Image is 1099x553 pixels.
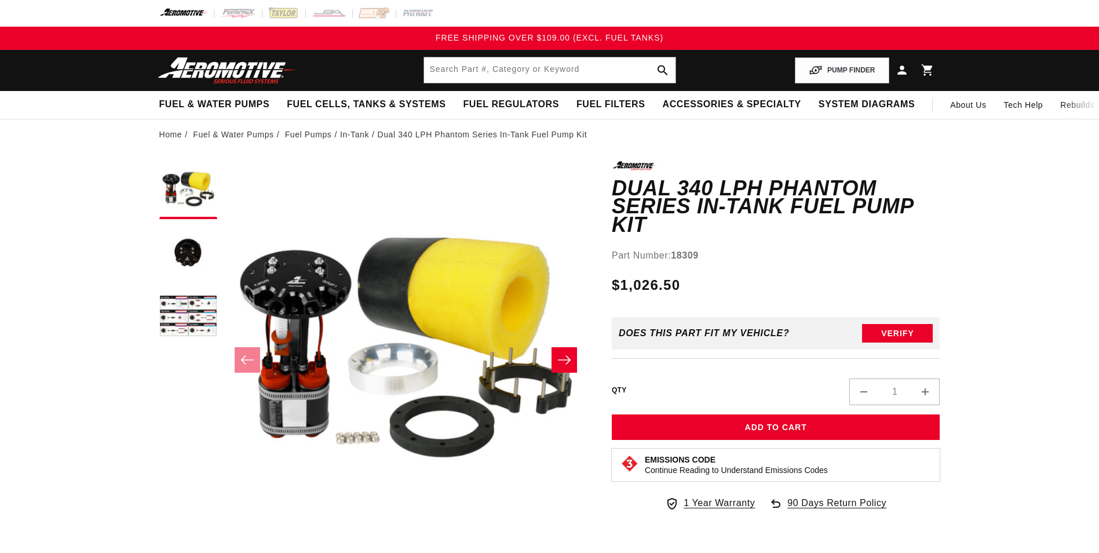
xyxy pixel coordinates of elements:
span: FREE SHIPPING OVER $109.00 (EXCL. FUEL TANKS) [436,33,663,42]
span: Rebuilds [1060,99,1094,111]
img: Emissions code [620,454,639,473]
li: In-Tank [340,128,378,141]
span: About Us [950,100,986,110]
span: System Diagrams [819,99,915,111]
summary: Fuel Regulators [454,91,567,118]
button: Load image 2 in gallery view [159,225,217,283]
a: 1 Year Warranty [665,496,755,511]
strong: Emissions Code [645,455,715,464]
a: Home [159,128,182,141]
button: Load image 1 in gallery view [159,161,217,219]
span: Fuel & Water Pumps [159,99,270,111]
nav: breadcrumbs [159,128,940,141]
button: PUMP FINDER [795,57,889,83]
summary: System Diagrams [810,91,923,118]
span: Tech Help [1004,99,1043,111]
div: Part Number: [612,248,940,263]
button: Slide right [552,347,577,373]
summary: Fuel Filters [568,91,654,118]
button: Load image 3 in gallery view [159,289,217,347]
h1: Dual 340 LPH Phantom Series In-Tank Fuel Pump Kit [612,179,940,234]
img: Aeromotive [155,57,300,84]
summary: Fuel & Water Pumps [151,91,279,118]
input: Search by Part Number, Category or Keyword [424,57,676,83]
span: 90 Days Return Policy [787,496,886,522]
summary: Tech Help [995,91,1052,119]
button: search button [650,57,676,83]
span: Accessories & Specialty [663,99,801,111]
li: Dual 340 LPH Phantom Series In-Tank Fuel Pump Kit [378,128,587,141]
button: Verify [862,324,933,343]
a: 90 Days Return Policy [769,496,886,522]
summary: Fuel Cells, Tanks & Systems [278,91,454,118]
a: Fuel Pumps [285,128,332,141]
span: Fuel Regulators [463,99,558,111]
div: Does This part fit My vehicle? [619,328,790,339]
button: Add to Cart [612,414,940,441]
strong: 18309 [671,250,699,260]
p: Continue Reading to Understand Emissions Codes [645,465,828,475]
button: Emissions CodeContinue Reading to Understand Emissions Codes [645,454,828,475]
summary: Accessories & Specialty [654,91,810,118]
span: Fuel Filters [576,99,645,111]
label: QTY [612,385,627,395]
a: About Us [941,91,995,119]
span: 1 Year Warranty [684,496,755,511]
a: Fuel & Water Pumps [193,128,273,141]
span: $1,026.50 [612,275,680,296]
button: Slide left [235,347,260,373]
span: Fuel Cells, Tanks & Systems [287,99,446,111]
